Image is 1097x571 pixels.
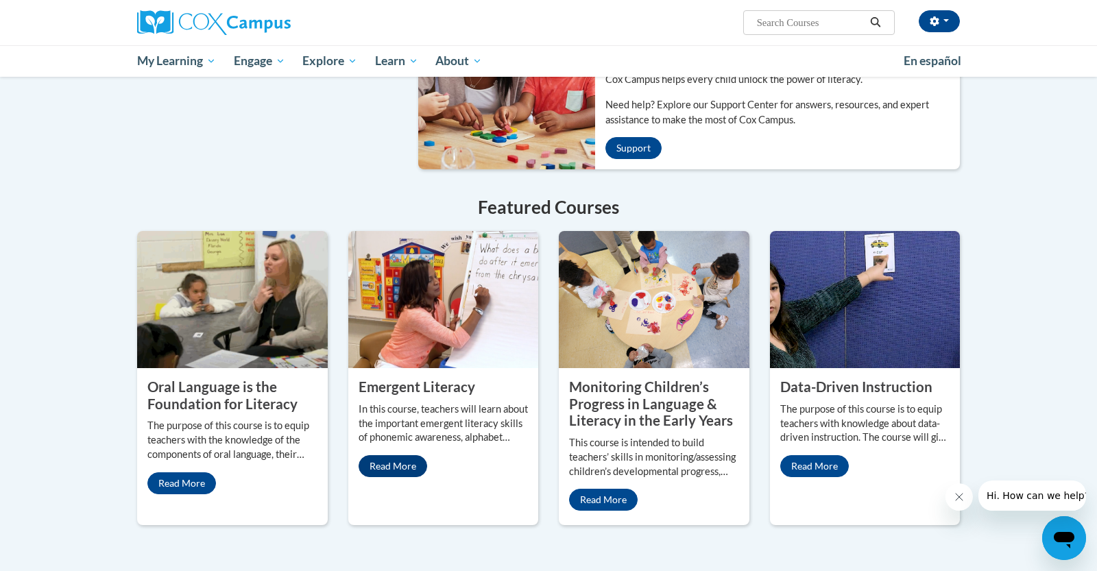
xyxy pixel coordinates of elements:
img: Monitoring Children’s Progress in Language & Literacy in the Early Years [559,231,749,368]
span: About [435,53,482,69]
img: Data-Driven Instruction [770,231,961,368]
p: This course is intended to build teachers’ skills in monitoring/assessing children’s developmenta... [569,436,739,479]
span: My Learning [137,53,216,69]
img: Cox Campus [137,10,291,35]
button: Account Settings [919,10,960,32]
span: Explore [302,53,357,69]
property: Emergent Literacy [359,378,475,395]
a: Cox Campus [137,10,398,35]
property: Monitoring Children’s Progress in Language & Literacy in the Early Years [569,378,733,428]
property: Oral Language is the Foundation for Literacy [147,378,298,412]
a: Read More [780,455,849,477]
img: Oral Language is the Foundation for Literacy [137,231,328,368]
div: Main menu [117,45,980,77]
a: Read More [569,489,638,511]
a: Support [605,137,662,159]
span: En español [904,53,961,68]
a: My Learning [128,45,225,77]
input: Search Courses [756,14,865,31]
a: Learn [366,45,427,77]
a: Engage [225,45,294,77]
span: Engage [234,53,285,69]
p: Need help? Explore our Support Center for answers, resources, and expert assistance to make the m... [605,97,960,127]
button: Search [865,14,886,31]
p: The purpose of this course is to equip teachers with knowledge about data-driven instruction. The... [780,402,950,446]
p: The purpose of this course is to equip teachers with the knowledge of the components of oral lang... [147,419,317,462]
a: Read More [147,472,216,494]
span: Hi. How can we help? [8,10,111,21]
a: Read More [359,455,427,477]
iframe: Button to launch messaging window [1042,516,1086,560]
a: Explore [293,45,366,77]
a: About [427,45,492,77]
iframe: Message from company [978,481,1086,511]
span: Learn [375,53,418,69]
p: In this course, teachers will learn about the important emergent literacy skills of phonemic awar... [359,402,529,446]
img: Emergent Literacy [348,231,539,368]
h4: Featured Courses [137,194,960,221]
property: Data-Driven Instruction [780,378,932,395]
iframe: Close message [945,483,973,511]
a: En español [895,47,970,75]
